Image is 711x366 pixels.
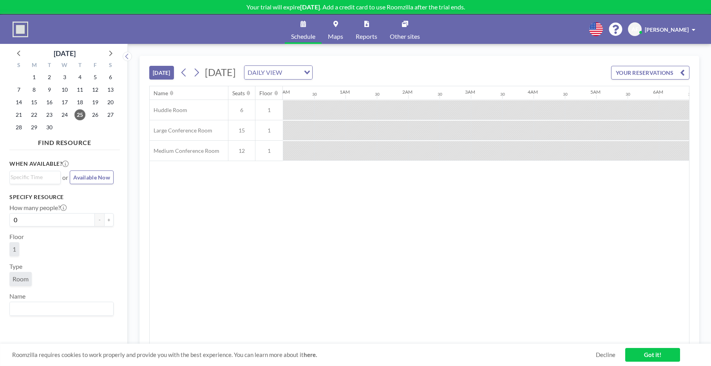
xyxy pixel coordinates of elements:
b: [DATE] [300,3,320,11]
span: Saturday, September 6, 2025 [105,72,116,83]
div: 4AM [528,89,538,95]
span: Maps [328,33,343,40]
button: Available Now [70,170,114,184]
a: Reports [349,14,384,44]
span: Monday, September 8, 2025 [29,84,40,95]
a: Decline [596,351,615,359]
span: Friday, September 5, 2025 [90,72,101,83]
div: T [72,61,87,71]
a: Other sites [384,14,426,44]
span: Wednesday, September 10, 2025 [59,84,70,95]
span: Medium Conference Room [150,147,219,154]
span: Wednesday, September 3, 2025 [59,72,70,83]
input: Search for option [284,67,299,78]
span: Reports [356,33,377,40]
span: Sunday, September 14, 2025 [13,97,24,108]
div: S [103,61,118,71]
div: 30 [438,92,442,97]
span: Wednesday, September 24, 2025 [59,109,70,120]
span: 15 [228,127,255,134]
span: Saturday, September 13, 2025 [105,84,116,95]
input: Search for option [11,173,56,181]
span: Tuesday, September 23, 2025 [44,109,55,120]
span: Huddle Room [150,107,187,114]
span: 6 [228,107,255,114]
div: Name [154,90,168,97]
div: Seats [232,90,245,97]
div: 30 [500,92,505,97]
div: 5AM [590,89,601,95]
span: DAILY VIEW [246,67,284,78]
img: organization-logo [13,22,28,37]
div: 6AM [653,89,663,95]
span: Available Now [73,174,110,181]
span: Monday, September 22, 2025 [29,109,40,120]
h4: FIND RESOURCE [9,136,120,147]
h3: Specify resource [9,194,114,201]
span: Thursday, September 25, 2025 [74,109,85,120]
div: Search for option [244,66,312,79]
span: 1 [255,147,283,154]
div: 30 [312,92,317,97]
button: - [95,213,104,226]
label: Type [9,263,22,270]
span: AF [631,26,639,33]
span: Sunday, September 21, 2025 [13,109,24,120]
span: 1 [255,127,283,134]
span: Monday, September 29, 2025 [29,122,40,133]
input: Search for option [11,304,109,314]
span: Monday, September 1, 2025 [29,72,40,83]
div: 1AM [340,89,350,95]
span: Thursday, September 11, 2025 [74,84,85,95]
div: 30 [688,92,693,97]
span: Tuesday, September 16, 2025 [44,97,55,108]
span: or [62,174,68,181]
label: Name [9,292,25,300]
a: Got it! [625,348,680,362]
div: T [42,61,57,71]
span: Tuesday, September 2, 2025 [44,72,55,83]
div: F [87,61,103,71]
span: Roomzilla requires cookies to work properly and provide you with the best experience. You can lea... [12,351,596,359]
span: 12 [228,147,255,154]
div: Search for option [10,171,60,183]
span: Sunday, September 28, 2025 [13,122,24,133]
div: Floor [259,90,273,97]
div: 3AM [465,89,475,95]
span: [PERSON_NAME] [645,26,689,33]
button: YOUR RESERVATIONS [611,66,689,80]
span: Large Conference Room [150,127,212,134]
span: Monday, September 15, 2025 [29,97,40,108]
span: Saturday, September 20, 2025 [105,97,116,108]
span: Friday, September 12, 2025 [90,84,101,95]
div: 30 [563,92,568,97]
span: Friday, September 26, 2025 [90,109,101,120]
div: 30 [626,92,630,97]
button: [DATE] [149,66,174,80]
div: S [11,61,27,71]
label: Floor [9,233,24,241]
span: Tuesday, September 30, 2025 [44,122,55,133]
button: + [104,213,114,226]
span: Friday, September 19, 2025 [90,97,101,108]
span: Thursday, September 18, 2025 [74,97,85,108]
span: Sunday, September 7, 2025 [13,84,24,95]
div: W [57,61,72,71]
span: Wednesday, September 17, 2025 [59,97,70,108]
span: Other sites [390,33,420,40]
span: Tuesday, September 9, 2025 [44,84,55,95]
div: 2AM [402,89,412,95]
span: 1 [255,107,283,114]
a: here. [304,351,317,358]
div: Search for option [10,302,113,315]
div: M [27,61,42,71]
div: 30 [375,92,380,97]
span: Schedule [291,33,315,40]
span: Room [13,275,29,283]
span: [DATE] [205,66,236,78]
div: 12AM [277,89,290,95]
a: Schedule [285,14,322,44]
span: 1 [13,245,16,253]
label: How many people? [9,204,67,212]
span: Saturday, September 27, 2025 [105,109,116,120]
